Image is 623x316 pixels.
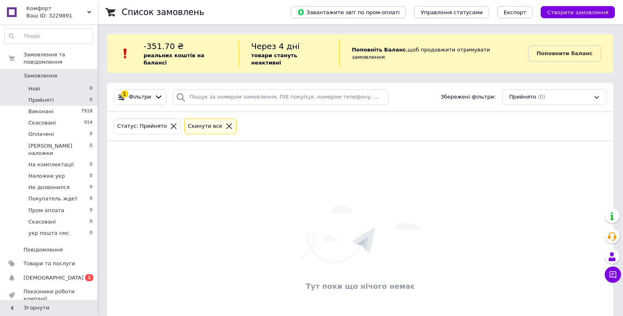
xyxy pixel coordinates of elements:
button: Створити замовлення [541,6,615,18]
span: 0 [90,131,92,138]
span: 0 [90,172,92,180]
div: Cкинути все [186,122,224,131]
span: 0 [90,85,92,92]
span: Нові [28,85,40,92]
b: Поповнити баланс [537,50,593,56]
span: Завантажити звіт по пром-оплаті [297,9,400,16]
input: Пошук за номером замовлення, ПІБ покупця, номером телефону, Email, номером накладної [173,89,389,105]
span: [DEMOGRAPHIC_DATA] [24,274,84,282]
span: 7918 [81,108,92,115]
span: 1 [85,274,93,281]
span: Наложки укр [28,172,65,180]
span: Виконані [28,108,54,115]
a: Поповнити баланс [528,45,601,62]
button: Управління статусами [414,6,489,18]
span: 0 [90,97,92,104]
span: Показники роботи компанії [24,288,75,303]
span: Замовлення та повідомлення [24,51,97,66]
div: 1 [121,90,128,98]
span: Товари та послуги [24,260,75,267]
div: , щоб продовжити отримувати замовлення [339,41,528,67]
span: Прийняті [28,97,54,104]
h1: Список замовлень [122,7,204,17]
span: Скасовані [28,218,56,226]
span: укр пошта смс [28,230,69,237]
button: Експорт [497,6,533,18]
b: реальних коштів на балансі [144,52,204,66]
span: Оплачені [28,131,54,138]
span: Прийнято [509,93,536,101]
span: Експорт [504,9,526,15]
img: :exclamation: [119,47,131,60]
span: -351.70 ₴ [144,41,184,51]
span: Замовлення [24,72,57,80]
b: Поповніть Баланс [352,47,406,53]
span: Не дозвонился [28,184,70,191]
span: 0 [90,142,92,157]
button: Чат з покупцем [605,267,621,283]
input: Пошук [4,29,93,43]
span: Через 4 дні [251,41,300,51]
div: Ваш ID: 3229891 [26,12,97,19]
span: [PERSON_NAME] наложки [28,142,90,157]
span: 0 [90,218,92,226]
span: 0 [90,195,92,202]
div: Статус: Прийнято [116,122,168,131]
span: 0 [90,161,92,168]
span: 0 [90,207,92,214]
span: Пром оплата [28,207,64,214]
b: товари стануть неактивні [251,52,297,66]
span: Покупатель ждет [28,195,78,202]
span: Збережені фільтри: [440,93,496,101]
span: Фільтри [129,93,151,101]
span: Скасовані [28,119,56,127]
span: (0) [538,94,545,100]
span: 0 [90,230,92,237]
span: На комплектації [28,161,74,168]
span: Повідомлення [24,246,63,254]
div: Тут поки що нічого немає [111,281,609,291]
span: Управління статусами [421,9,483,15]
span: Створити замовлення [547,9,608,15]
span: 0 [90,184,92,191]
button: Завантажити звіт по пром-оплаті [291,6,406,18]
span: Комфорт [26,5,87,12]
a: Створити замовлення [533,9,615,15]
span: 914 [84,119,92,127]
